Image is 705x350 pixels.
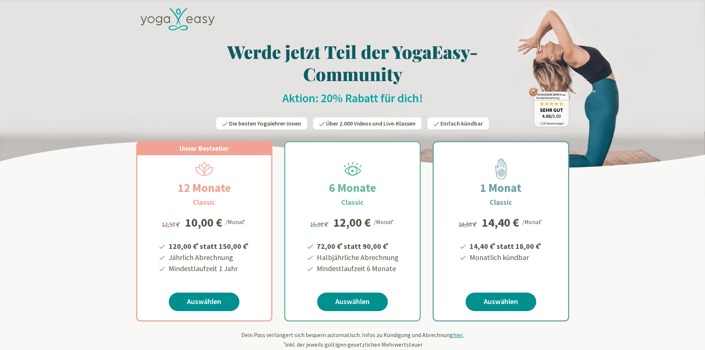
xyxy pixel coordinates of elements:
[283,341,423,348] span: inkl. der jeweils gültigen gesetzlichen Mehrwertsteuer
[490,197,512,208] h3: Classic
[462,179,539,197] h2: 1 Monat
[453,331,464,339] span: hier.
[136,40,569,85] h1: Werde jetzt Teil der YogaEasy-Community
[469,239,543,252] li: 14,40 € statt 18,00 €
[469,252,543,263] li: Monatlich kündbar
[136,330,569,349] div: Dein Pass verlängert sich bequem automatisch. Infos zu Kündigung und Abrechnung
[459,221,478,228] span: 18,00 €
[482,217,519,229] div: 14,40 €
[326,120,416,127] span: Über 2.000 Videos und Live-Klassen
[168,252,250,263] li: Jährlich Abrechnung
[310,221,330,228] span: 15,00 €
[311,179,394,197] h2: 6 Monate
[225,217,246,226] div: /Monat
[168,239,250,252] li: 120,00 € statt 150,00 €
[317,293,388,311] a: Auswählen
[169,293,239,311] a: Auswählen
[333,217,371,229] div: 12,00 €
[160,179,249,197] h2: 12 Monate
[341,197,364,208] h3: Classic
[229,120,301,127] span: Die besten Yogalehrer:innen
[185,217,222,229] div: 10,00 €
[529,87,569,127] img: ausgezeichnet_badge.png
[316,239,399,252] li: 72,00 € statt 90,00 €
[440,120,483,127] span: Einfach kündbar
[168,263,250,274] li: Mindestlaufzeit 1 Jahr
[316,252,399,263] li: Halbjährliche Abrechnung
[193,197,215,208] h3: Classic
[316,263,399,274] li: Mindestlaufzeit 6 Monate
[466,293,536,311] a: Auswählen
[162,221,181,228] span: 12,50 €
[522,217,543,226] div: /Monat
[179,144,229,153] span: Unser Bestseller
[136,91,569,106] h2: Aktion: 20% Rabatt für dich!
[374,217,395,226] div: /Monat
